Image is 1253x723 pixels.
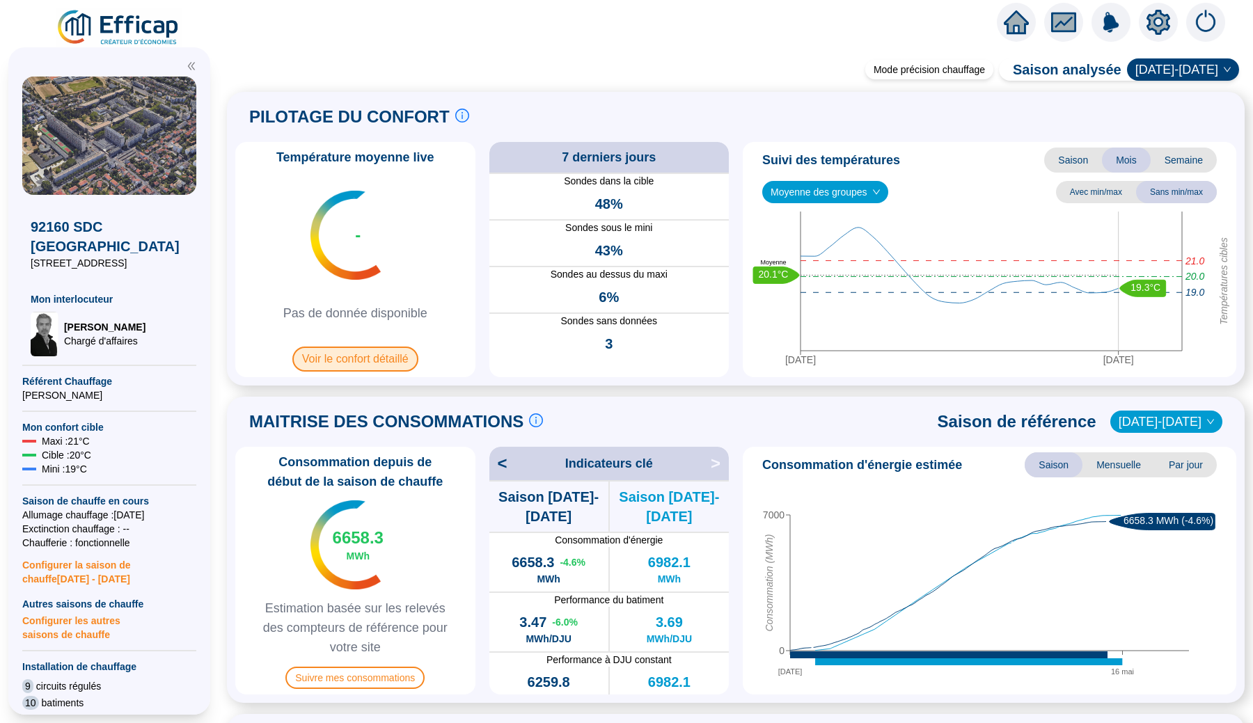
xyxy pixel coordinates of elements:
span: Suivi des températures [762,150,900,170]
text: 19.3°C [1130,282,1160,293]
span: Saison de référence [938,411,1096,433]
span: MWh [658,692,681,706]
span: 6259.8 [528,672,570,692]
span: Installation de chauffage [22,660,196,674]
span: Maxi : 21 °C [42,434,90,448]
span: Autres saisons de chauffe [22,597,196,611]
span: Avec min/max [1056,181,1136,203]
span: Mini : 19 °C [42,462,87,476]
span: 3 [605,334,613,353]
span: Performance à DJU constant [489,653,730,667]
span: down [1206,418,1215,426]
span: MWh [537,572,560,586]
tspan: 20.0 [1185,271,1204,282]
tspan: [DATE] [1103,354,1134,365]
span: 6658.3 [512,553,554,572]
span: 6% [599,287,619,307]
span: Sondes sous le mini [489,221,730,235]
img: alerts [1186,3,1225,42]
span: down [872,188,881,196]
span: Mensuelle [1082,452,1155,477]
span: 3.69 [656,612,683,632]
tspan: [DATE] [785,354,816,365]
span: Mon confort cible [22,420,196,434]
img: indicateur températures [310,500,381,589]
span: Température moyenne live [268,148,443,167]
span: Saison [1025,452,1082,477]
span: MWh/DJU [526,632,571,646]
span: Saison [DATE]-[DATE] [489,487,608,526]
span: 9 [22,679,33,693]
span: 10 [22,696,39,710]
span: Estimation basée sur les relevés des compteurs de référence pour votre site [241,598,470,657]
span: Consommation d'énergie estimée [762,455,962,475]
span: Saison de chauffe en cours [22,494,196,508]
span: Moyenne des groupes [771,182,880,202]
span: Sondes dans la cible [489,174,730,189]
span: Saison analysée [999,60,1121,79]
span: Par jour [1155,452,1217,477]
span: Pas de donnée disponible [269,303,441,323]
span: - [355,224,361,246]
tspan: Températures cibles [1218,237,1229,325]
img: alerts [1092,3,1130,42]
span: Mon interlocuteur [31,292,188,306]
span: 48% [595,194,623,214]
span: [PERSON_NAME] [64,320,145,334]
span: circuits régulés [36,679,101,693]
span: MWh/DJU [647,632,692,646]
span: Allumage chauffage : [DATE] [22,508,196,522]
span: info-circle [529,413,543,427]
span: Sondes sans données [489,314,730,328]
span: 6658.3 [333,527,384,549]
span: Consommation d'énergie [489,533,730,547]
span: Exctinction chauffage : -- [22,522,196,536]
span: Cible : 20 °C [42,448,91,462]
span: PILOTAGE DU CONFORT [249,106,450,128]
span: -4.6 % [560,555,585,569]
div: Mode précision chauffage [865,60,993,79]
span: < [489,452,507,475]
tspan: 16 mai [1111,667,1134,675]
span: 2024-2025 [1135,59,1231,80]
span: 6982.1 [648,672,691,692]
span: MWh [658,572,681,586]
span: Chaufferie : fonctionnelle [22,536,196,550]
span: 7 derniers jours [562,148,656,167]
span: 3.47 [519,612,546,632]
tspan: 0 [779,645,785,656]
img: indicateur températures [310,191,381,280]
span: 2022-2023 [1119,411,1214,432]
span: Chargé d'affaires [64,334,145,348]
span: Indicateurs clé [565,454,653,473]
span: Saison [DATE]-[DATE] [610,487,729,526]
span: double-left [187,61,196,71]
span: Mois [1102,148,1151,173]
span: MAITRISE DES CONSOMMATIONS [249,411,523,433]
img: efficap energie logo [56,8,182,47]
span: Performance du batiment [489,593,730,607]
span: fund [1051,10,1076,35]
span: Consommation depuis de début de la saison de chauffe [241,452,470,491]
span: Voir le confort détaillé [292,347,418,372]
span: 6982.1 [648,553,691,572]
span: Saison [1044,148,1102,173]
text: Moyenne [760,259,786,266]
img: Chargé d'affaires [31,312,58,356]
span: Configurer la saison de chauffe [DATE] - [DATE] [22,550,196,586]
tspan: 7000 [763,509,785,521]
span: setting [1146,10,1171,35]
span: > [711,452,729,475]
tspan: 21.0 [1185,255,1204,266]
span: Référent Chauffage [22,374,196,388]
text: 6658.3 MWh (-4.6%) [1124,515,1213,526]
tspan: 19.0 [1185,287,1204,298]
span: Sans min/max [1136,181,1217,203]
span: -6.0 % [552,615,578,629]
span: MWh [537,692,560,706]
tspan: Consommation (MWh) [764,534,775,631]
span: down [1223,65,1231,74]
tspan: [DATE] [778,667,803,675]
text: 20.1°C [759,269,789,280]
span: batiments [42,696,84,710]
